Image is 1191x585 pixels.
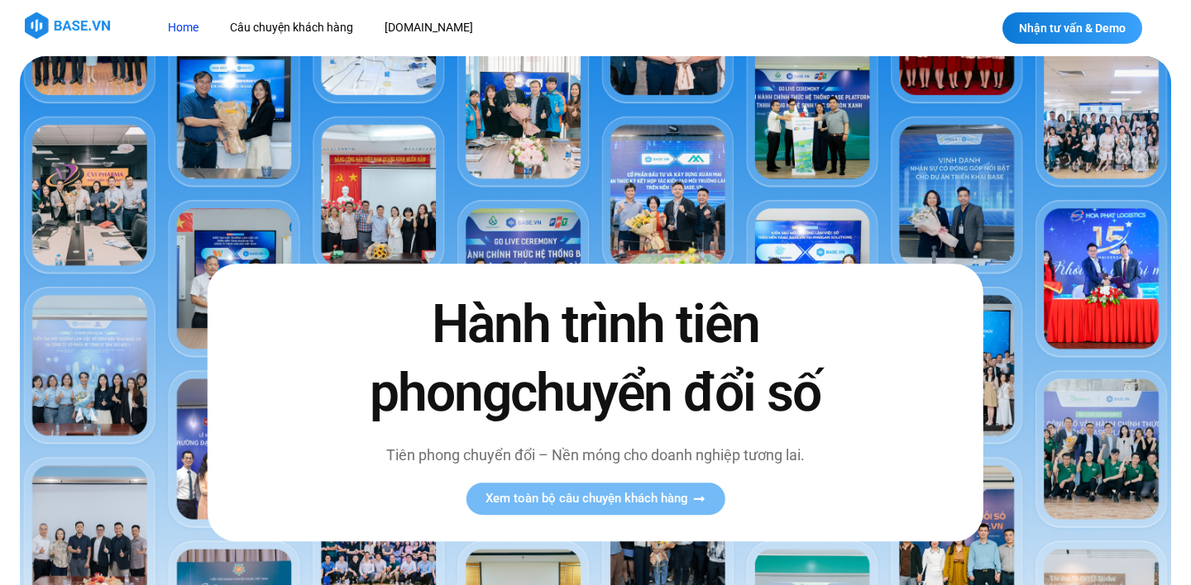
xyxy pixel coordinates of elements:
p: Tiên phong chuyển đổi – Nền móng cho doanh nghiệp tương lai. [335,444,856,466]
span: Nhận tư vấn & Demo [1019,22,1126,34]
a: Xem toàn bộ câu chuyện khách hàng [466,483,725,515]
span: chuyển đổi số [510,362,820,424]
a: Câu chuyện khách hàng [218,12,366,43]
span: Xem toàn bộ câu chuyện khách hàng [485,492,688,505]
nav: Menu [155,12,726,43]
a: Nhận tư vấn & Demo [1002,12,1142,44]
a: [DOMAIN_NAME] [372,12,485,43]
a: Home [155,12,211,43]
h2: Hành trình tiên phong [335,290,856,427]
